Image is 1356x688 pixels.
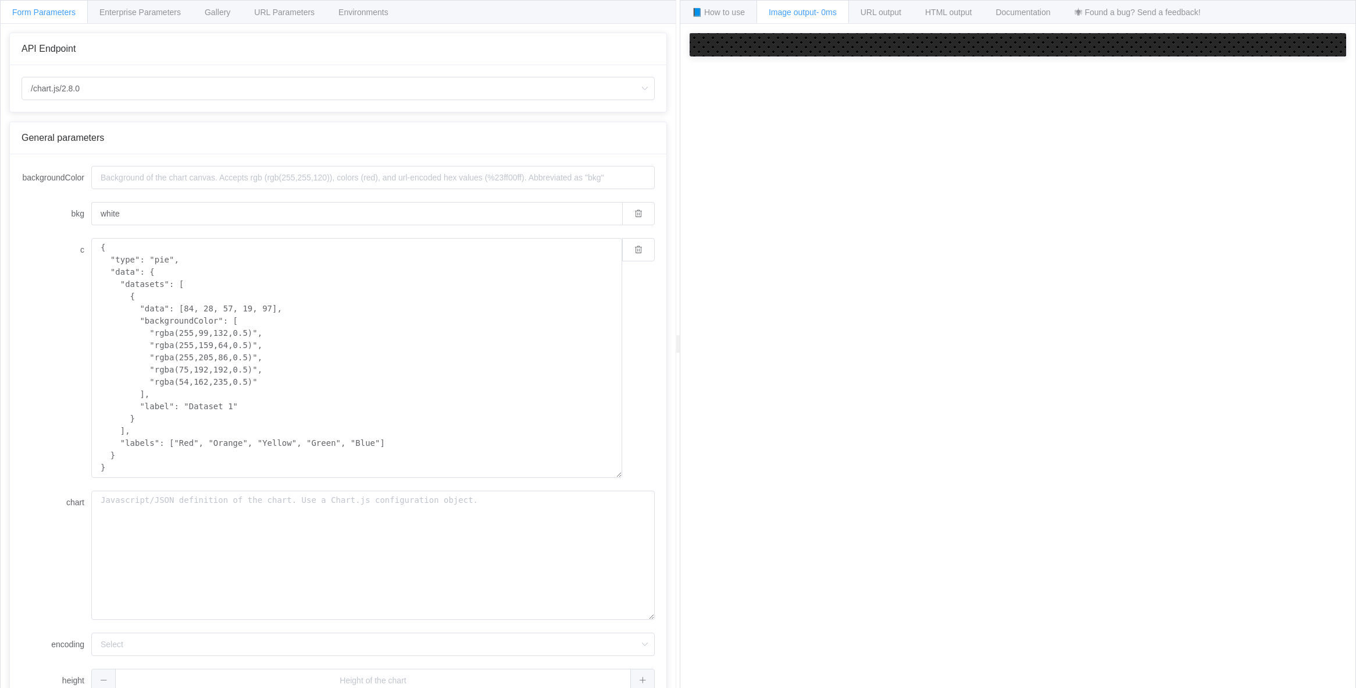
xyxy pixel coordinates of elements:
[22,633,91,656] label: encoding
[22,202,91,225] label: bkg
[254,8,315,17] span: URL Parameters
[692,8,745,17] span: 📘 How to use
[816,8,837,17] span: - 0ms
[12,8,76,17] span: Form Parameters
[22,77,655,100] input: Select
[99,8,181,17] span: Enterprise Parameters
[22,491,91,514] label: chart
[925,8,972,17] span: HTML output
[995,8,1050,17] span: Documentation
[338,8,388,17] span: Environments
[91,202,622,225] input: Background of the chart canvas. Accepts rgb (rgb(255,255,120)), colors (red), and url-encoded hex...
[769,8,837,17] span: Image output
[22,238,91,261] label: c
[1075,8,1201,17] span: 🕷 Found a bug? Send a feedback!
[22,166,91,189] label: backgroundColor
[91,166,655,189] input: Background of the chart canvas. Accepts rgb (rgb(255,255,120)), colors (red), and url-encoded hex...
[22,44,76,54] span: API Endpoint
[22,133,104,143] span: General parameters
[861,8,901,17] span: URL output
[205,8,230,17] span: Gallery
[91,633,655,656] input: Select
